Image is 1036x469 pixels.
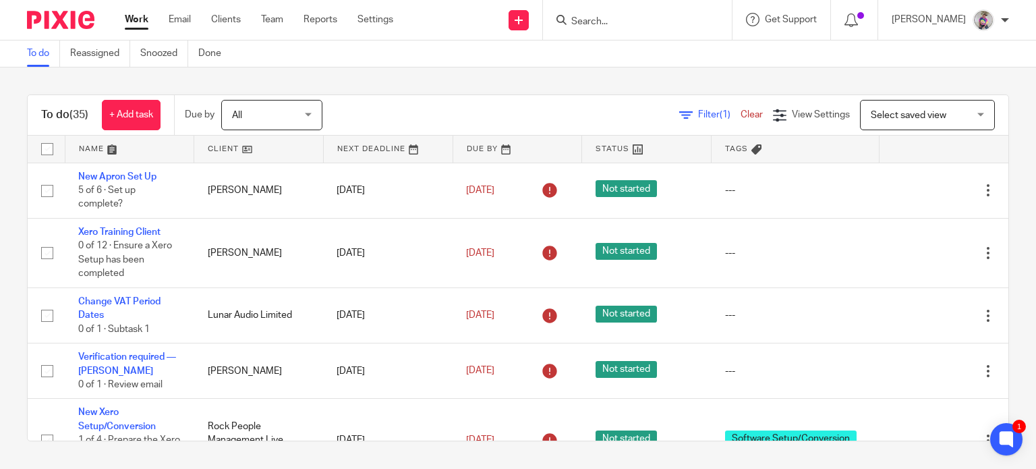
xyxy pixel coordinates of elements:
[596,306,657,323] span: Not started
[466,366,494,376] span: [DATE]
[973,9,994,31] img: DBTieDye.jpg
[125,13,148,26] a: Work
[892,13,966,26] p: [PERSON_NAME]
[169,13,191,26] a: Email
[725,184,866,197] div: ---
[185,108,214,121] p: Due by
[765,15,817,24] span: Get Support
[194,343,324,399] td: [PERSON_NAME]
[304,13,337,26] a: Reports
[871,111,946,120] span: Select saved view
[720,110,730,119] span: (1)
[78,325,150,334] span: 0 of 1 · Subtask 1
[78,352,176,375] a: Verification required — [PERSON_NAME]
[725,364,866,378] div: ---
[323,343,453,399] td: [DATE]
[792,110,850,119] span: View Settings
[323,163,453,218] td: [DATE]
[323,218,453,287] td: [DATE]
[78,408,156,431] a: New Xero Setup/Conversion
[194,288,324,343] td: Lunar Audio Limited
[198,40,231,67] a: Done
[466,435,494,445] span: [DATE]
[194,218,324,287] td: [PERSON_NAME]
[596,243,657,260] span: Not started
[69,109,88,120] span: (35)
[357,13,393,26] a: Settings
[78,172,156,182] a: New Apron Set Up
[466,310,494,320] span: [DATE]
[78,227,161,237] a: Xero Training Client
[27,40,60,67] a: To do
[725,431,857,447] span: Software Setup/Conversion
[102,100,161,130] a: + Add task
[466,186,494,195] span: [DATE]
[261,13,283,26] a: Team
[596,361,657,378] span: Not started
[70,40,130,67] a: Reassigned
[698,110,741,119] span: Filter
[570,16,691,28] input: Search
[466,248,494,258] span: [DATE]
[140,40,188,67] a: Snoozed
[1012,420,1026,433] div: 1
[725,145,748,153] span: Tags
[232,111,242,120] span: All
[78,297,161,320] a: Change VAT Period Dates
[78,380,163,389] span: 0 of 1 · Review email
[41,108,88,122] h1: To do
[725,246,866,260] div: ---
[27,11,94,29] img: Pixie
[194,163,324,218] td: [PERSON_NAME]
[78,242,172,279] span: 0 of 12 · Ensure a Xero Setup has been completed
[211,13,241,26] a: Clients
[725,308,866,322] div: ---
[741,110,763,119] a: Clear
[596,431,657,447] span: Not started
[596,180,657,197] span: Not started
[78,186,136,209] span: 5 of 6 · Set up complete?
[323,288,453,343] td: [DATE]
